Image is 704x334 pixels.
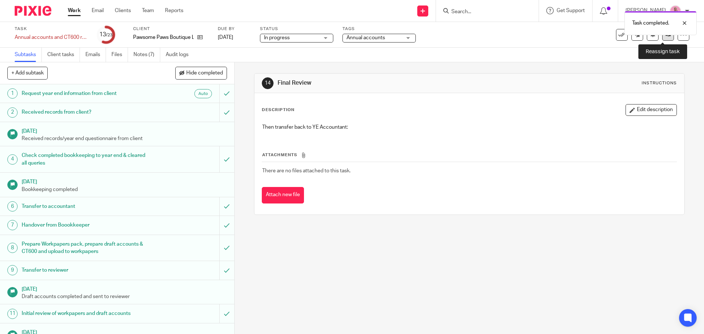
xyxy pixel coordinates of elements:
[7,154,18,165] div: 4
[166,48,194,62] a: Audit logs
[262,124,676,131] p: Then transfer back to YE Accountant:
[7,265,18,275] div: 9
[7,67,48,79] button: + Add subtask
[7,243,18,253] div: 8
[262,107,294,113] p: Description
[22,265,148,276] h1: Transfer to reviewer
[22,239,148,257] h1: Prepare Workpapers pack, prepare draft accounts & CT600 and upload to workpapers
[7,201,18,212] div: 6
[115,7,131,14] a: Clients
[22,293,227,300] p: Draft accounts completed and sent to reviewer
[642,80,677,86] div: Instructions
[22,201,148,212] h1: Transfer to accountant
[133,48,160,62] a: Notes (7)
[111,48,128,62] a: Files
[92,7,104,14] a: Email
[15,48,42,62] a: Subtasks
[99,30,113,39] div: 13
[218,35,233,40] span: [DATE]
[15,34,88,41] div: Annual accounts and CT600 return
[7,107,18,118] div: 2
[262,168,351,173] span: There are no files attached to this task.
[15,6,51,16] img: Pixie
[22,220,148,231] h1: Handover from Boookkeeper
[85,48,106,62] a: Emails
[7,88,18,99] div: 1
[22,126,227,135] h1: [DATE]
[22,107,148,118] h1: Received records from client?
[218,26,251,32] label: Due by
[262,153,297,157] span: Attachments
[264,35,290,40] span: In progress
[47,48,80,62] a: Client tasks
[260,26,333,32] label: Status
[342,26,416,32] label: Tags
[175,67,227,79] button: Hide completed
[133,34,194,41] p: Pawsome Paws Boutique Ltd
[22,150,148,169] h1: Check completed bookkeeping to year end & cleared all queries
[262,187,304,203] button: Attach new file
[106,33,113,37] small: /23
[15,26,88,32] label: Task
[670,5,681,17] img: Bio%20-%20Kemi%20.png
[22,308,148,319] h1: Initial review of workpapers and draft accounts
[632,19,669,27] p: Task completed.
[142,7,154,14] a: Team
[346,35,385,40] span: Annual accounts
[626,104,677,116] button: Edit description
[7,309,18,319] div: 11
[262,77,274,89] div: 14
[278,79,485,87] h1: Final Review
[7,220,18,230] div: 7
[22,135,227,142] p: Received records/year end questionnaire from client
[22,176,227,186] h1: [DATE]
[186,70,223,76] span: Hide completed
[133,26,209,32] label: Client
[22,186,227,193] p: Bookkeeping completed
[22,88,148,99] h1: Request year end information from client
[165,7,183,14] a: Reports
[194,89,212,98] div: Auto
[68,7,81,14] a: Work
[22,284,227,293] h1: [DATE]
